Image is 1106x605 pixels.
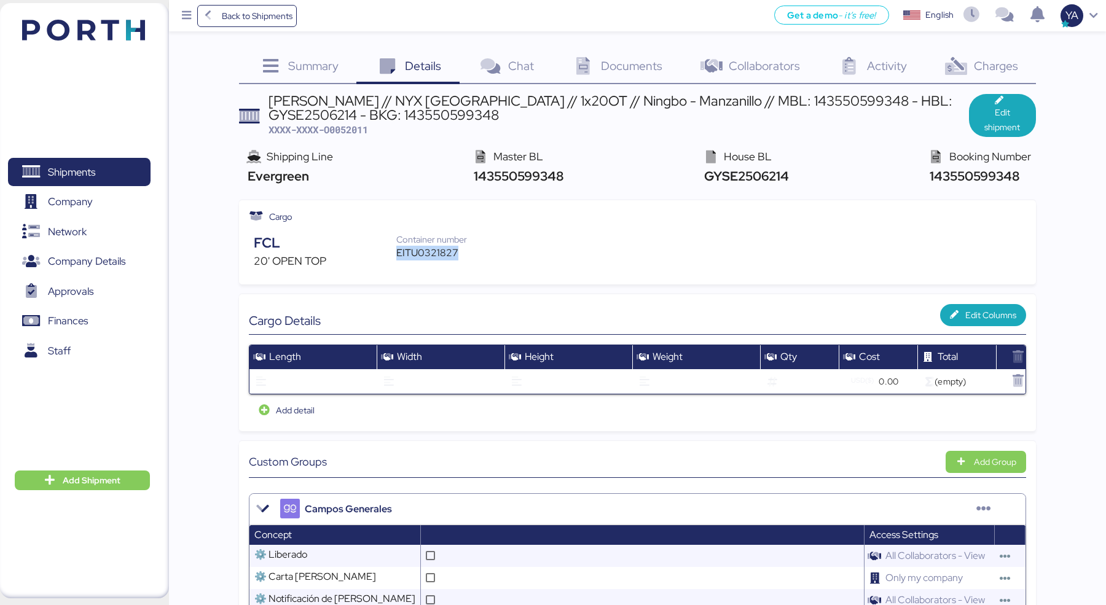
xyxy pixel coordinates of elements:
button: USD($) [845,372,879,390]
span: Concept [254,528,292,541]
span: Charges [974,58,1018,74]
span: Network [48,223,87,241]
button: Add Group [946,451,1026,473]
button: Add detail [249,399,324,421]
span: Add Shipment [63,473,120,488]
span: ⚙️ Liberado [254,548,307,561]
button: Add Shipment [15,470,150,490]
span: Campos Generales [305,502,392,517]
span: Width [397,350,422,363]
span: Booking Number [949,149,1031,163]
span: Cargo [269,210,292,224]
span: Edit shipment [979,105,1026,135]
span: ⚙️ Notificación de [PERSON_NAME] [254,592,415,605]
div: [PERSON_NAME] // NYX [GEOGRAPHIC_DATA] // 1x20OT // Ningbo - Manzanillo // MBL: 143550599348 - HB... [269,94,969,122]
span: Weight [653,350,683,363]
span: USD($) [851,375,874,386]
span: Company [48,193,93,211]
span: ⚙️ Carta [PERSON_NAME] [254,570,376,583]
button: Menu [176,6,197,26]
button: Edit Columns [940,304,1026,326]
a: Company [8,188,151,216]
span: 143550599348 [471,168,563,184]
span: Evergreen [244,168,308,184]
span: Shipments [48,163,95,181]
span: Company Details [48,252,125,270]
span: XXXX-XXXX-O0052011 [269,123,368,136]
span: Custom Groups [249,453,327,470]
span: GYSE2506214 [701,168,789,184]
span: Master BL [493,149,543,163]
span: Back to Shipments [222,9,292,23]
a: Company Details [8,248,151,276]
div: EITU0321827 [396,246,480,260]
div: English [925,9,954,21]
span: House BL [724,149,772,163]
span: Qty [780,350,797,363]
span: Height [525,350,554,363]
a: Back to Shipments [197,5,297,27]
span: 143550599348 [927,168,1019,184]
span: Collaborators [729,58,800,74]
a: Network [8,217,151,246]
span: Access Settings [869,528,938,541]
span: Finances [48,312,88,330]
span: YA [1065,7,1078,23]
div: Cargo Details [249,313,637,328]
span: Only my company [880,566,968,589]
span: Total [938,350,958,363]
button: Edit shipment [969,94,1036,137]
span: Length [269,350,301,363]
span: Add detail [276,403,315,418]
div: Container number [396,233,480,246]
span: Summary [288,58,339,74]
div: Add Group [974,455,1016,469]
span: Cost [859,350,880,363]
span: Details [405,58,441,74]
span: Approvals [48,283,93,300]
span: Staff [48,342,71,360]
a: Shipments [8,158,151,186]
span: Documents [601,58,662,74]
div: 20' OPEN TOP [254,253,396,269]
span: Chat [508,58,534,74]
span: Shipping Line [267,149,333,163]
span: All Collaborators - View [880,544,990,567]
span: Activity [867,58,907,74]
a: Finances [8,307,151,335]
span: Edit Columns [965,308,1016,322]
a: Approvals [8,277,151,305]
div: FCL [254,233,396,254]
a: Staff [8,337,151,365]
